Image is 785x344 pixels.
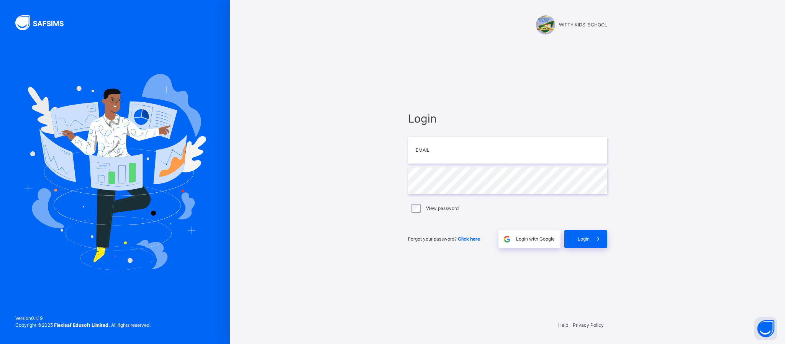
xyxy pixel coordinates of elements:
[558,322,568,328] a: Help
[54,322,110,328] strong: Flexisaf Edusoft Limited.
[503,235,511,244] img: google.396cfc9801f0270233282035f929180a.svg
[754,317,777,340] button: Open asap
[426,205,459,212] label: View password
[559,21,607,28] span: WITTY KIDS' SCHOOL
[573,322,604,328] a: Privacy Policy
[24,74,206,270] img: Hero Image
[458,236,480,242] a: Click here
[15,15,73,30] img: SAFSIMS Logo
[15,322,151,328] span: Copyright © 2025 All rights reserved.
[408,236,480,242] span: Forgot your password?
[15,315,151,322] span: Version 0.1.19
[516,236,555,242] span: Login with Google
[408,110,607,127] span: Login
[578,236,590,242] span: Login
